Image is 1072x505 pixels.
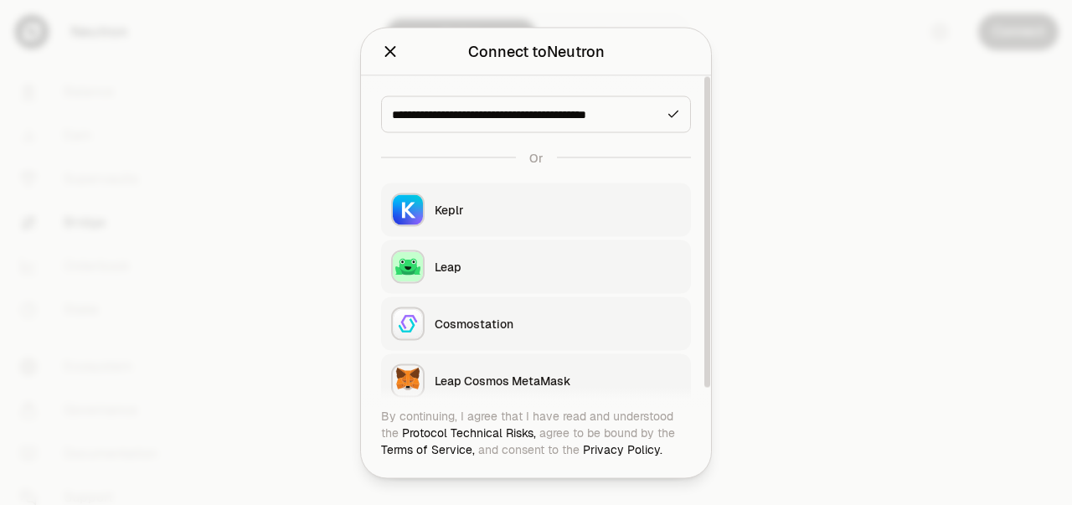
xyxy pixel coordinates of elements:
div: Connect to Neutron [468,39,605,63]
div: Keplr [435,201,681,218]
img: Cosmostation [393,308,423,338]
div: Leap [435,258,681,275]
img: Leap [393,251,423,281]
img: Leap Cosmos MetaMask [393,365,423,395]
button: CosmostationCosmostation [381,296,691,350]
div: Cosmostation [435,315,681,332]
button: Close [381,39,399,63]
button: KeplrKeplr [381,183,691,236]
a: Privacy Policy. [583,441,662,456]
div: Or [529,149,544,166]
a: Terms of Service, [381,441,475,456]
div: By continuing, I agree that I have read and understood the agree to be bound by the and consent t... [381,407,691,457]
button: LeapLeap [381,240,691,293]
a: Protocol Technical Risks, [402,425,536,440]
button: Leap Cosmos MetaMaskLeap Cosmos MetaMask [381,353,691,407]
img: Keplr [393,194,423,224]
div: Leap Cosmos MetaMask [435,372,681,389]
